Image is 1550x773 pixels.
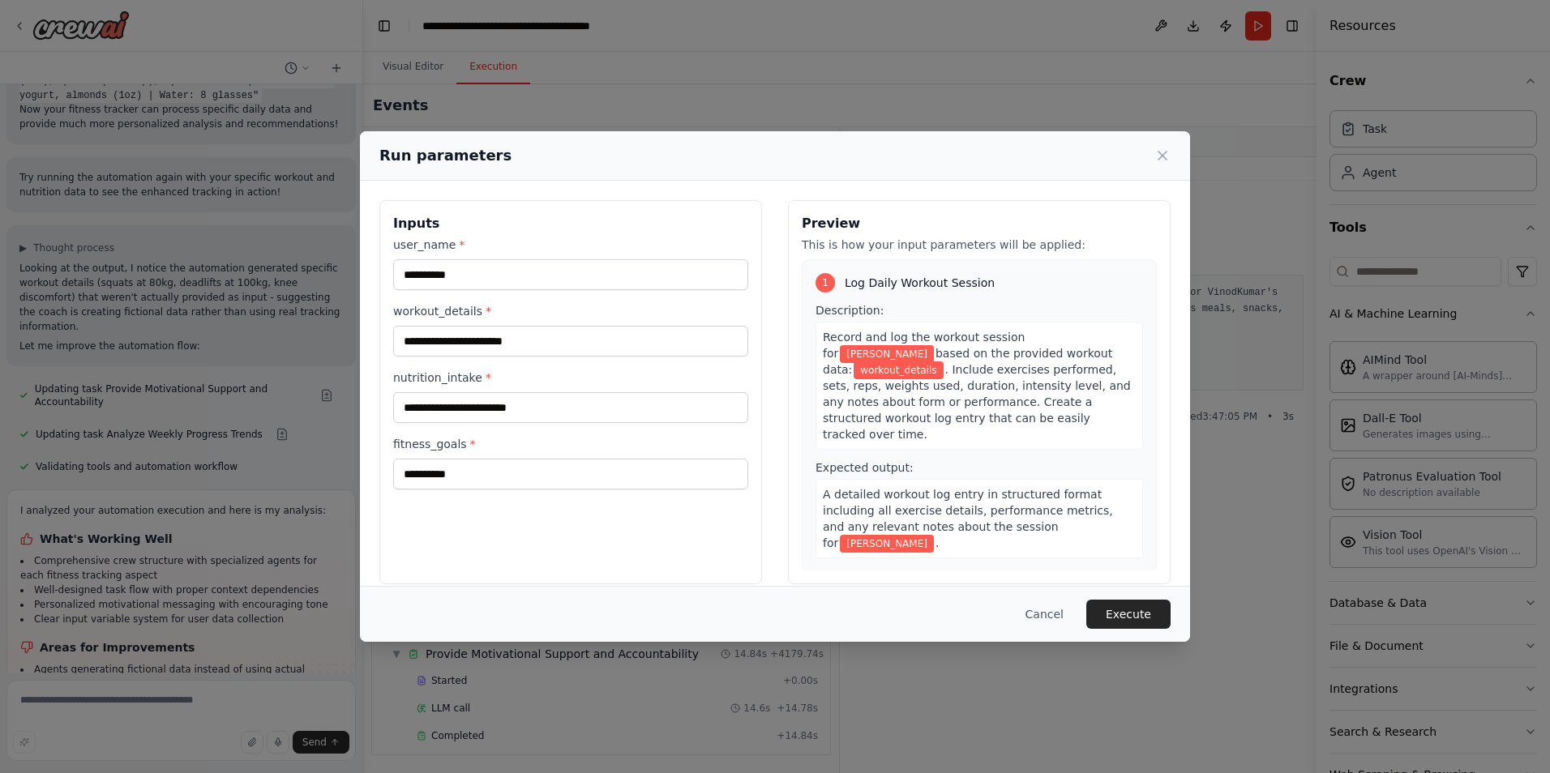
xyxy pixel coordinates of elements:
[393,214,748,233] h3: Inputs
[1086,600,1171,629] button: Execute
[816,273,835,293] div: 1
[823,363,1131,441] span: . Include exercises performed, sets, reps, weights used, duration, intensity level, and any notes...
[393,303,748,319] label: workout_details
[816,304,884,317] span: Description:
[823,331,1025,360] span: Record and log the workout session for
[845,275,995,291] span: Log Daily Workout Session
[802,237,1157,253] p: This is how your input parameters will be applied:
[393,369,748,386] label: nutrition_intake
[936,536,939,549] span: .
[393,436,748,452] label: fitness_goals
[816,461,914,474] span: Expected output:
[840,535,934,553] span: Variable: user_name
[840,345,934,363] span: Variable: user_name
[823,488,1113,549] span: A detailed workout log entry in structured format including all exercise details, performance met...
[1013,600,1077,629] button: Cancel
[823,347,1112,376] span: based on the provided workout data:
[379,144,512,167] h2: Run parameters
[393,237,748,253] label: user_name
[802,214,1157,233] h3: Preview
[854,361,943,379] span: Variable: workout_details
